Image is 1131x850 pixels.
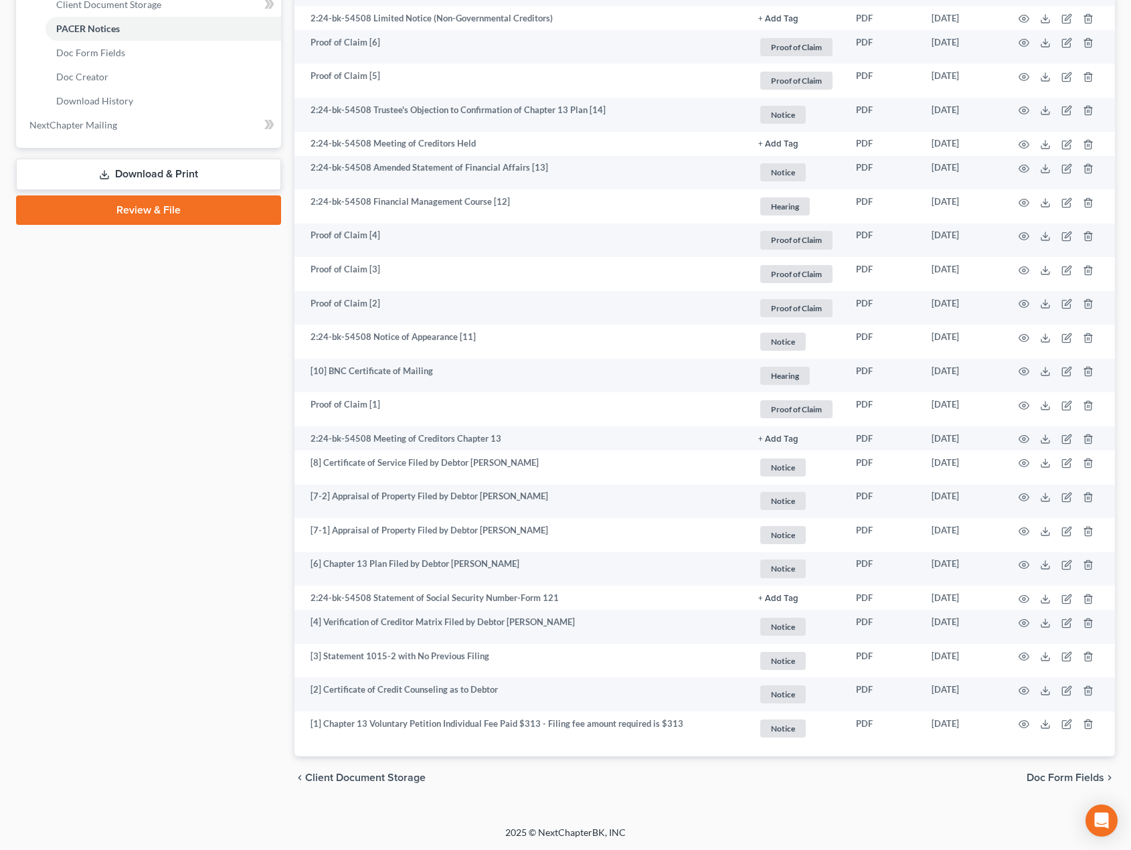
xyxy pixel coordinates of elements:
[294,224,748,258] td: Proof of Claim [4]
[305,772,426,783] span: Client Document Storage
[294,156,748,190] td: 2:24-bk-54508 Amended Statement of Financial Affairs [13]
[845,610,921,644] td: PDF
[760,458,806,477] span: Notice
[758,15,798,23] button: + Add Tag
[758,717,835,740] a: Notice
[760,299,833,317] span: Proof of Claim
[845,426,921,450] td: PDF
[758,70,835,92] a: Proof of Claim
[845,6,921,30] td: PDF
[760,197,810,216] span: Hearing
[16,159,281,190] a: Download & Print
[294,132,748,156] td: 2:24-bk-54508 Meeting of Creditors Held
[760,560,806,578] span: Notice
[845,224,921,258] td: PDF
[760,333,806,351] span: Notice
[758,297,835,319] a: Proof of Claim
[294,677,748,711] td: [2] Certificate of Credit Counseling as to Debtor
[294,30,748,64] td: Proof of Claim [6]
[758,398,835,420] a: Proof of Claim
[921,518,1003,552] td: [DATE]
[760,685,806,703] span: Notice
[294,291,748,325] td: Proof of Claim [2]
[758,594,798,603] button: + Add Tag
[760,106,806,124] span: Notice
[760,526,806,544] span: Notice
[921,392,1003,426] td: [DATE]
[46,89,281,113] a: Download History
[845,359,921,393] td: PDF
[921,610,1003,644] td: [DATE]
[921,64,1003,98] td: [DATE]
[294,189,748,224] td: 2:24-bk-54508 Financial Management Course [12]
[921,6,1003,30] td: [DATE]
[758,36,835,58] a: Proof of Claim
[845,552,921,586] td: PDF
[760,400,833,418] span: Proof of Claim
[845,132,921,156] td: PDF
[760,618,806,636] span: Notice
[921,325,1003,359] td: [DATE]
[845,392,921,426] td: PDF
[758,263,835,285] a: Proof of Claim
[1104,772,1115,783] i: chevron_right
[845,189,921,224] td: PDF
[845,518,921,552] td: PDF
[845,711,921,746] td: PDF
[294,772,426,783] button: chevron_left Client Document Storage
[760,652,806,670] span: Notice
[845,325,921,359] td: PDF
[758,161,835,183] a: Notice
[758,435,798,444] button: + Add Tag
[16,195,281,225] a: Review & File
[56,23,120,34] span: PACER Notices
[184,826,947,850] div: 2025 © NextChapterBK, INC
[921,586,1003,610] td: [DATE]
[294,552,748,586] td: [6] Chapter 13 Plan Filed by Debtor [PERSON_NAME]
[845,257,921,291] td: PDF
[845,156,921,190] td: PDF
[845,644,921,678] td: PDF
[1085,804,1118,837] div: Open Intercom Messenger
[19,113,281,137] a: NextChapter Mailing
[758,331,835,353] a: Notice
[1027,772,1115,783] button: Doc Form Fields chevron_right
[845,30,921,64] td: PDF
[758,456,835,479] a: Notice
[56,47,125,58] span: Doc Form Fields
[921,224,1003,258] td: [DATE]
[758,365,835,387] a: Hearing
[758,140,798,149] button: + Add Tag
[845,586,921,610] td: PDF
[294,518,748,552] td: [7-1] Appraisal of Property Filed by Debtor [PERSON_NAME]
[760,231,833,249] span: Proof of Claim
[760,367,810,385] span: Hearing
[294,392,748,426] td: Proof of Claim [1]
[758,229,835,251] a: Proof of Claim
[921,189,1003,224] td: [DATE]
[760,719,806,738] span: Notice
[758,558,835,580] a: Notice
[921,552,1003,586] td: [DATE]
[294,610,748,644] td: [4] Verification of Creditor Matrix Filed by Debtor [PERSON_NAME]
[921,711,1003,746] td: [DATE]
[845,64,921,98] td: PDF
[294,359,748,393] td: [10] BNC Certificate of Mailing
[921,156,1003,190] td: [DATE]
[760,72,833,90] span: Proof of Claim
[760,38,833,56] span: Proof of Claim
[921,291,1003,325] td: [DATE]
[29,119,117,131] span: NextChapter Mailing
[294,98,748,132] td: 2:24-bk-54508 Trustee's Objection to Confirmation of Chapter 13 Plan [14]
[921,257,1003,291] td: [DATE]
[921,450,1003,485] td: [DATE]
[758,524,835,546] a: Notice
[758,490,835,512] a: Notice
[758,12,835,25] a: + Add Tag
[56,95,133,106] span: Download History
[758,683,835,705] a: Notice
[294,586,748,610] td: 2:24-bk-54508 Statement of Social Security Number-Form 121
[46,65,281,89] a: Doc Creator
[758,137,835,150] a: + Add Tag
[921,132,1003,156] td: [DATE]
